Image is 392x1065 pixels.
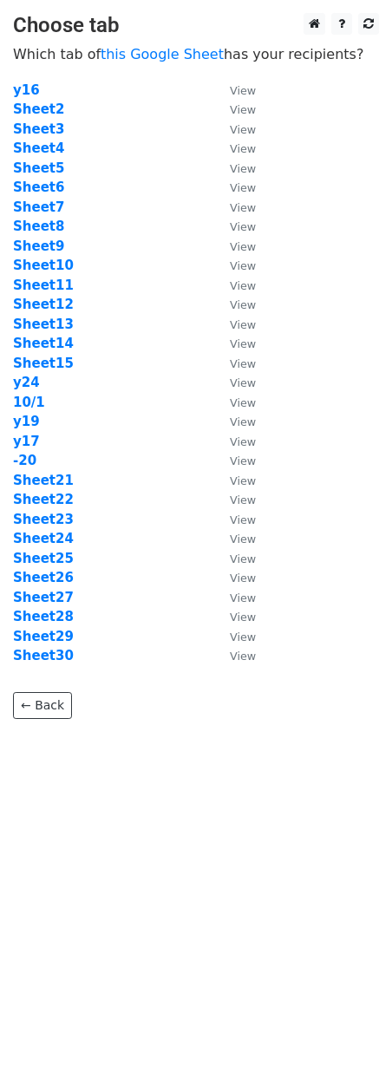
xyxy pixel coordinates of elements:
a: Sheet28 [13,609,74,624]
a: View [212,629,256,644]
a: -20 [13,453,36,468]
small: View [230,435,256,448]
a: View [212,531,256,546]
a: Sheet25 [13,551,74,566]
a: Sheet26 [13,570,74,585]
a: Sheet23 [13,512,74,527]
a: Sheet21 [13,473,74,488]
a: View [212,375,256,390]
a: View [212,199,256,215]
a: this Google Sheet [101,46,224,62]
small: View [230,318,256,331]
small: View [230,631,256,644]
a: 10/1 [13,395,45,410]
strong: Sheet13 [13,317,74,332]
a: ← Back [13,692,72,719]
strong: Sheet12 [13,297,74,312]
small: View [230,220,256,233]
small: View [230,357,256,370]
a: View [212,336,256,351]
strong: Sheet5 [13,160,64,176]
a: View [212,82,256,98]
small: View [230,84,256,97]
a: View [212,121,256,137]
small: View [230,532,256,546]
a: View [212,317,256,332]
a: View [212,492,256,507]
a: View [212,570,256,585]
a: View [212,648,256,663]
small: View [230,337,256,350]
h3: Choose tab [13,13,379,38]
a: Sheet2 [13,101,64,117]
strong: Sheet8 [13,219,64,234]
a: View [212,356,256,371]
small: View [230,162,256,175]
strong: Sheet11 [13,278,74,293]
a: View [212,590,256,605]
a: View [212,238,256,254]
strong: Sheet15 [13,356,74,371]
a: View [212,297,256,312]
strong: Sheet6 [13,180,64,195]
strong: y16 [13,82,40,98]
strong: Sheet3 [13,121,64,137]
a: View [212,258,256,273]
a: View [212,180,256,195]
a: Sheet4 [13,140,64,156]
small: View [230,591,256,604]
small: View [230,650,256,663]
small: View [230,415,256,428]
a: Sheet14 [13,336,74,351]
a: Sheet24 [13,531,74,546]
small: View [230,396,256,409]
strong: Sheet29 [13,629,74,644]
a: View [212,609,256,624]
small: View [230,493,256,506]
a: View [212,395,256,410]
a: Sheet9 [13,238,64,254]
small: View [230,572,256,585]
a: Sheet27 [13,590,74,605]
a: View [212,219,256,234]
a: y24 [13,375,40,390]
small: View [230,142,256,155]
a: Sheet7 [13,199,64,215]
small: View [230,513,256,526]
small: View [230,103,256,116]
small: View [230,454,256,467]
a: View [212,278,256,293]
a: View [212,453,256,468]
small: View [230,201,256,214]
a: y17 [13,434,40,449]
p: Which tab of has your recipients? [13,45,379,63]
strong: Sheet22 [13,492,74,507]
small: View [230,474,256,487]
small: View [230,279,256,292]
a: View [212,434,256,449]
a: Sheet30 [13,648,74,663]
a: View [212,551,256,566]
small: View [230,611,256,624]
a: Sheet10 [13,258,74,273]
a: y19 [13,414,40,429]
a: View [212,160,256,176]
